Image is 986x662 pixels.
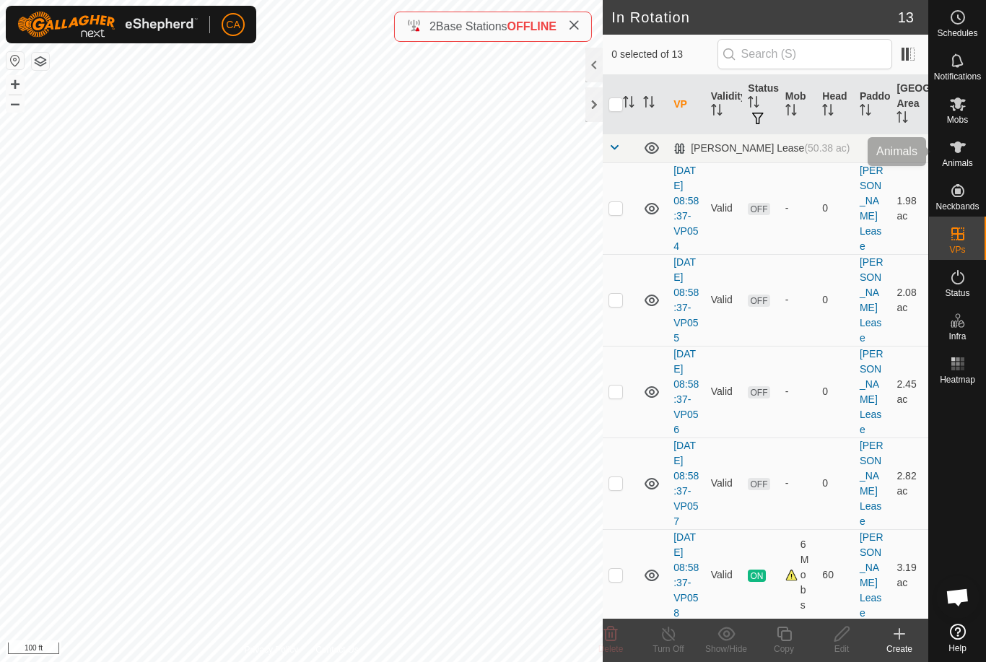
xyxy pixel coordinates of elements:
a: [PERSON_NAME] Lease [860,440,884,527]
td: 3.19 ac [891,529,928,621]
a: [DATE] 08:58:37-VP058 [673,531,699,619]
div: [PERSON_NAME] Lease [673,142,850,154]
p-sorticon: Activate to sort [623,98,634,110]
button: – [6,95,24,112]
div: - [785,476,811,491]
button: Reset Map [6,52,24,69]
span: VPs [949,245,965,254]
span: Animals [942,159,973,167]
a: [PERSON_NAME] Lease [860,256,884,344]
div: Show/Hide [697,643,755,656]
td: Valid [705,437,743,529]
td: Valid [705,346,743,437]
th: [GEOGRAPHIC_DATA] Area [891,75,928,134]
a: [DATE] 08:58:37-VP056 [673,348,699,435]
a: Privacy Policy [245,643,299,656]
p-sorticon: Activate to sort [860,106,871,118]
td: 2.82 ac [891,437,928,529]
span: Delete [598,644,624,654]
a: [DATE] 08:58:37-VP054 [673,165,699,252]
td: 1.98 ac [891,162,928,254]
span: OFF [748,295,769,307]
span: Neckbands [935,202,979,211]
p-sorticon: Activate to sort [785,106,797,118]
span: Mobs [947,116,968,124]
span: OFF [748,478,769,490]
p-sorticon: Activate to sort [711,106,723,118]
td: 60 [816,529,854,621]
span: Schedules [937,29,977,38]
span: 0 selected of 13 [611,47,717,62]
span: CA [226,17,240,32]
span: Status [945,289,969,297]
span: OFF [748,203,769,215]
span: Heatmap [940,375,975,384]
td: Valid [705,162,743,254]
th: Mob [780,75,817,134]
div: - [785,292,811,308]
a: [DATE] 08:58:37-VP057 [673,440,699,527]
td: 0 [816,346,854,437]
td: Valid [705,254,743,346]
p-sorticon: Activate to sort [896,113,908,125]
button: Map Layers [32,53,49,70]
span: 2 [429,20,436,32]
div: - [785,384,811,399]
button: + [6,76,24,93]
a: [PERSON_NAME] Lease [860,531,884,619]
input: Search (S) [717,39,892,69]
td: 0 [816,254,854,346]
a: [DATE] 08:58:37-VP055 [673,256,699,344]
span: Notifications [934,72,981,81]
td: 2.08 ac [891,254,928,346]
div: - [785,201,811,216]
a: Contact Us [315,643,358,656]
a: [PERSON_NAME] Lease [860,348,884,435]
a: [PERSON_NAME] Lease [860,165,884,252]
span: (50.38 ac) [804,142,850,154]
span: 13 [898,6,914,28]
th: Head [816,75,854,134]
div: Edit [813,643,871,656]
span: Help [948,644,967,653]
h2: In Rotation [611,9,898,26]
th: VP [668,75,705,134]
th: Paddock [854,75,891,134]
th: Validity [705,75,743,134]
img: Gallagher Logo [17,12,198,38]
div: Create [871,643,928,656]
td: Valid [705,529,743,621]
p-sorticon: Activate to sort [643,98,655,110]
p-sorticon: Activate to sort [822,106,834,118]
span: OFF [748,386,769,398]
td: 0 [816,162,854,254]
th: Status [742,75,780,134]
div: 6 Mobs [785,537,811,613]
a: Help [929,618,986,658]
div: Turn Off [640,643,697,656]
span: OFFLINE [507,20,557,32]
p-sorticon: Activate to sort [748,98,759,110]
div: Copy [755,643,813,656]
td: 2.45 ac [891,346,928,437]
span: Base Stations [436,20,507,32]
div: Open chat [936,575,980,619]
td: 0 [816,437,854,529]
span: ON [748,570,765,582]
span: Infra [948,332,966,341]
